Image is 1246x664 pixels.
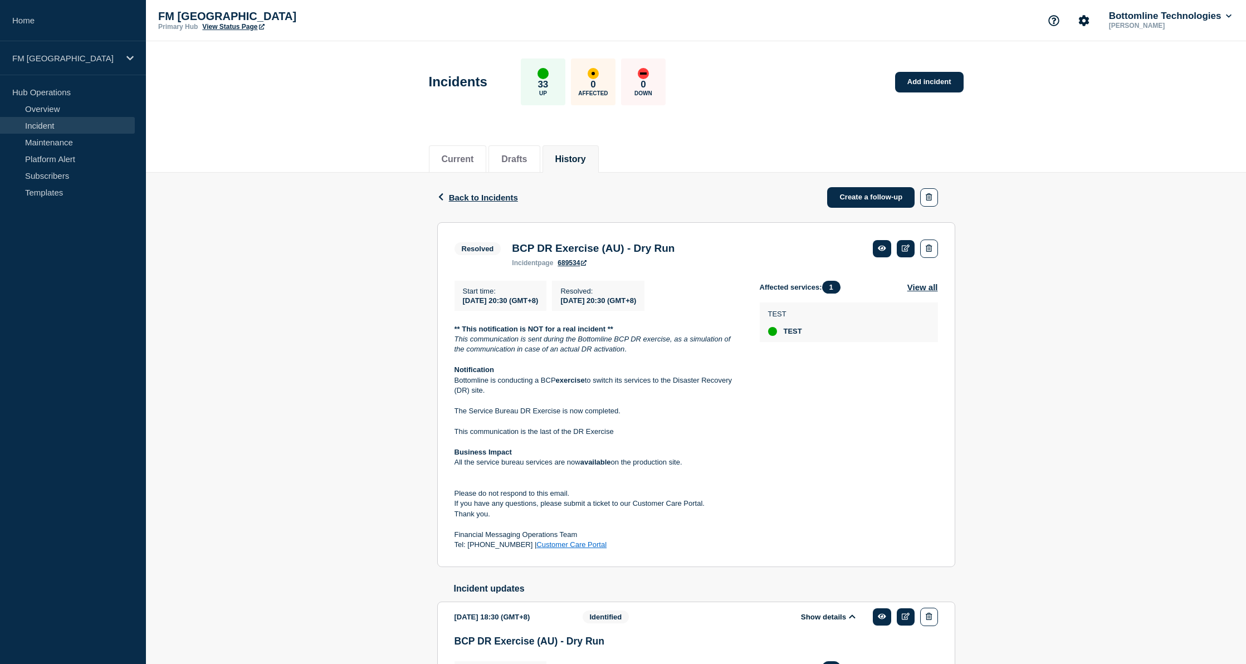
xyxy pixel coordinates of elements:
a: View Status Page [202,23,264,31]
span: [DATE] 20:30 (GMT+8) [463,296,539,305]
h1: Incidents [429,74,487,90]
span: incident [512,259,538,267]
span: [DATE] 20:30 (GMT+8) [560,296,636,305]
h3: BCP DR Exercise (AU) - Dry Run [512,242,675,255]
strong: Business Impact [455,448,512,456]
button: History [555,154,586,164]
h2: Incident updates [454,584,955,594]
p: If you have any questions, please submit a ticket to our Customer Care Portal. [455,499,742,509]
em: This communication is sent during the Bottomline BCP DR exercise, as a simulation of the communic... [455,335,733,353]
p: Financial Messaging Operations Team [455,530,742,540]
strong: available [580,458,611,466]
p: page [512,259,553,267]
span: 1 [822,281,841,294]
div: up [768,327,777,336]
p: 0 [641,79,646,90]
strong: Notification [455,365,495,374]
p: FM [GEOGRAPHIC_DATA] [12,53,119,63]
h3: BCP DR Exercise (AU) - Dry Run [455,636,938,647]
a: 689534 [558,259,587,267]
button: Show details [798,612,859,622]
button: Current [442,154,474,164]
div: [DATE] 18:30 (GMT+8) [455,608,566,626]
strong: exercise [556,376,585,384]
span: TEST [784,327,802,336]
span: Resolved [455,242,501,255]
p: Please do not respond to this email. [455,489,742,499]
p: 33 [538,79,548,90]
div: up [538,68,549,79]
a: Create a follow-up [827,187,915,208]
p: Start time : [463,287,539,295]
button: Support [1042,9,1066,32]
p: Affected [578,90,608,96]
p: . [455,334,742,355]
button: View all [907,281,938,294]
p: This communication is the last of the DR Exercise [455,427,742,437]
div: affected [588,68,599,79]
span: Affected services: [760,281,846,294]
button: Back to Incidents [437,193,518,202]
span: Identified [583,611,629,623]
p: All the service bureau services are now on the production site. [455,457,742,467]
p: Up [539,90,547,96]
a: Customer Care Portal [536,540,607,549]
p: Bottomline is conducting a BCP to switch its services to the Disaster Recovery (DR) site. [455,375,742,396]
button: Account settings [1072,9,1096,32]
p: FM [GEOGRAPHIC_DATA] [158,10,381,23]
p: The Service Bureau DR Exercise is now completed. [455,406,742,416]
a: Add incident [895,72,964,92]
p: Primary Hub [158,23,198,31]
button: Drafts [501,154,527,164]
strong: ** This notification is NOT for a real incident ** [455,325,613,333]
p: [PERSON_NAME] [1107,22,1223,30]
p: Tel: [PHONE_NUMBER] | [455,540,742,550]
p: TEST [768,310,802,318]
p: Thank you. [455,509,742,519]
span: Back to Incidents [449,193,518,202]
p: Down [634,90,652,96]
button: Bottomline Technologies [1107,11,1234,22]
div: down [638,68,649,79]
p: Resolved : [560,287,636,295]
p: 0 [590,79,595,90]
